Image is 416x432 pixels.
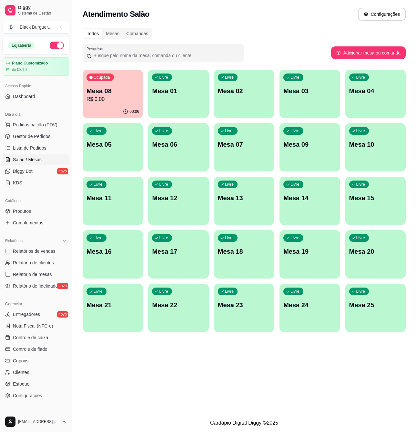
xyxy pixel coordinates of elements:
[102,29,123,38] div: Mesas
[3,109,69,120] div: Dia a dia
[13,145,46,151] span: Lista de Pedidos
[13,369,29,376] span: Clientes
[225,128,234,133] p: Livre
[283,86,336,95] p: Mesa 03
[3,367,69,378] a: Clientes
[83,177,143,225] button: LivreMesa 11
[159,235,168,241] p: Livre
[358,8,406,21] button: Configurações
[290,128,299,133] p: Livre
[72,414,416,432] footer: Cardápio Digital Diggy © 2025
[290,75,299,80] p: Livre
[11,67,27,72] article: até 03/10
[3,246,69,256] a: Relatórios de vendas
[3,218,69,228] a: Complementos
[3,21,69,34] button: Select a team
[290,235,299,241] p: Livre
[159,182,168,187] p: Livre
[86,300,139,309] p: Mesa 21
[3,154,69,165] a: Salão / Mesas
[349,140,402,149] p: Mesa 10
[283,193,336,202] p: Mesa 14
[3,390,69,401] a: Configurações
[18,11,67,16] span: Sistema de Gestão
[159,289,168,294] p: Livre
[3,332,69,343] a: Controle de caixa
[83,70,143,118] button: OcupadaMesa 08R$ 0,0000:06
[13,392,42,399] span: Configurações
[152,300,205,309] p: Mesa 22
[345,230,406,279] button: LivreMesa 20
[356,235,365,241] p: Livre
[3,321,69,331] a: Nota Fiscal (NFC-e)
[13,283,58,289] span: Relatório de fidelidade
[12,61,48,66] article: Plano Customizado
[356,182,365,187] p: Livre
[3,299,69,309] div: Gerenciar
[13,180,22,186] span: KDS
[83,29,102,38] div: Todos
[225,235,234,241] p: Livre
[94,235,103,241] p: Livre
[13,208,31,214] span: Produtos
[218,193,270,202] p: Mesa 13
[13,381,29,387] span: Estoque
[8,42,35,49] div: Loja aberta
[3,120,69,130] button: Pedidos balcão (PDV)
[214,177,274,225] button: LivreMesa 13
[349,247,402,256] p: Mesa 20
[356,289,365,294] p: Livre
[148,284,208,332] button: LivreMesa 22
[279,70,340,118] button: LivreMesa 03
[159,128,168,133] p: Livre
[3,408,69,419] div: Diggy
[18,5,67,11] span: Diggy
[345,70,406,118] button: LivreMesa 04
[3,166,69,176] a: Diggy Botnovo
[290,289,299,294] p: Livre
[214,230,274,279] button: LivreMesa 18
[86,247,139,256] p: Mesa 16
[94,75,110,80] p: Ocupada
[3,344,69,354] a: Controle de fiado
[3,178,69,188] a: KDS
[283,140,336,149] p: Mesa 09
[86,140,139,149] p: Mesa 05
[5,238,23,243] span: Relatórios
[13,271,52,278] span: Relatório de mesas
[94,182,103,187] p: Livre
[13,220,43,226] span: Complementos
[50,42,64,49] button: Alterar Status
[345,177,406,225] button: LivreMesa 15
[13,133,50,140] span: Gestor de Pedidos
[3,131,69,142] a: Gestor de Pedidos
[356,75,365,80] p: Livre
[13,346,47,352] span: Controle de fiado
[356,128,365,133] p: Livre
[3,81,69,91] div: Acesso Rápido
[13,323,53,329] span: Nota Fiscal (NFC-e)
[283,247,336,256] p: Mesa 19
[3,57,69,76] a: Plano Customizadoaté 03/10
[283,300,336,309] p: Mesa 24
[3,258,69,268] a: Relatório de clientes
[148,123,208,172] button: LivreMesa 06
[152,140,205,149] p: Mesa 06
[225,182,234,187] p: Livre
[152,247,205,256] p: Mesa 17
[13,156,42,163] span: Salão / Mesas
[152,86,205,95] p: Mesa 01
[349,300,402,309] p: Mesa 25
[345,123,406,172] button: LivreMesa 10
[13,334,48,341] span: Controle de caixa
[86,193,139,202] p: Mesa 11
[148,230,208,279] button: LivreMesa 17
[3,309,69,319] a: Entregadoresnovo
[86,95,139,103] p: R$ 0,00
[13,358,28,364] span: Cupons
[94,289,103,294] p: Livre
[225,289,234,294] p: Livre
[3,356,69,366] a: Cupons
[3,206,69,216] a: Produtos
[214,284,274,332] button: LivreMesa 23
